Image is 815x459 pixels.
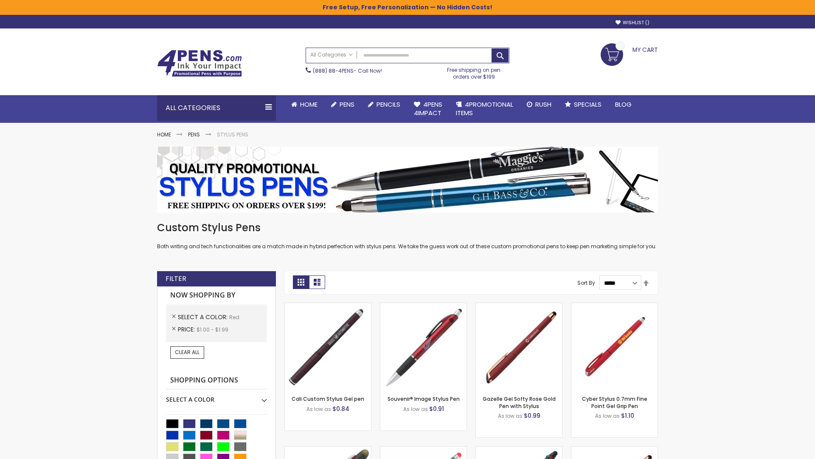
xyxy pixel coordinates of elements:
strong: Now Shopping by [166,286,267,304]
span: Home [300,100,318,109]
span: $0.99 [524,411,540,420]
a: Home [157,131,171,138]
a: (888) 88-4PENS [313,67,354,74]
strong: Grid [293,275,309,289]
a: Gazelle Gel Softy Rose Gold Pen with Stylus [483,395,556,409]
a: Cyber Stylus 0.7mm Fine Point Gel Grip Pen [582,395,647,409]
span: Pencils [377,100,400,109]
span: Select A Color [178,313,229,321]
img: Cali Custom Stylus Gel pen-Red [285,303,371,389]
span: Clear All [175,348,200,356]
a: Islander Softy Gel with Stylus - ColorJet Imprint-Red [380,446,467,453]
span: $0.91 [429,405,444,413]
span: As low as [498,412,523,419]
h1: Custom Stylus Pens [157,221,658,235]
span: $0.84 [332,405,349,413]
div: Select A Color [166,389,267,404]
a: Gazelle Gel Softy Rose Gold Pen with Stylus - ColorJet-Red [571,446,658,453]
a: 4PROMOTIONALITEMS [449,95,520,123]
img: Souvenir® Image Stylus Pen-Red [380,303,467,389]
a: Rush [520,95,558,114]
a: Gazelle Gel Softy Rose Gold Pen with Stylus-Red [476,303,562,310]
a: Home [284,95,324,114]
a: Specials [558,95,608,114]
span: 4PROMOTIONAL ITEMS [456,100,513,117]
span: $1.00 - $1.99 [197,326,228,333]
span: As low as [595,412,620,419]
a: 4Pens4impact [407,95,449,123]
span: Blog [615,100,632,109]
img: 4Pens Custom Pens and Promotional Products [157,50,242,77]
span: $1.10 [621,411,634,420]
span: - Call Now! [313,67,382,74]
strong: Stylus Pens [217,131,248,138]
a: Cyber Stylus 0.7mm Fine Point Gel Grip Pen-Red [571,303,658,310]
div: Both writing and tech functionalities are a match made in hybrid perfection with stylus pens. We ... [157,221,658,250]
div: Free shipping on pen orders over $199 [438,63,510,80]
span: Price [178,325,197,334]
span: All Categories [310,51,353,58]
img: Gazelle Gel Softy Rose Gold Pen with Stylus-Red [476,303,562,389]
span: Red [229,314,239,321]
span: As low as [403,405,428,413]
label: Sort By [577,279,595,286]
a: Wishlist [615,20,649,26]
img: Stylus Pens [157,147,658,212]
a: Cali Custom Stylus Gel pen-Red [285,303,371,310]
a: Clear All [170,346,204,358]
a: Pens [324,95,361,114]
a: Pens [188,131,200,138]
a: Souvenir® Jalan Highlighter Stylus Pen Combo-Red [285,446,371,453]
a: Pencils [361,95,407,114]
span: Rush [535,100,551,109]
span: 4Pens 4impact [414,100,442,117]
a: Orbitor 4 Color Assorted Ink Metallic Stylus Pens-Red [476,446,562,453]
a: Souvenir® Image Stylus Pen-Red [380,303,467,310]
div: All Categories [157,95,276,121]
a: All Categories [306,48,357,62]
span: Pens [340,100,354,109]
a: Souvenir® Image Stylus Pen [388,395,460,402]
img: Cyber Stylus 0.7mm Fine Point Gel Grip Pen-Red [571,303,658,389]
a: Blog [608,95,638,114]
a: Cali Custom Stylus Gel pen [292,395,364,402]
span: As low as [306,405,331,413]
strong: Filter [166,274,186,283]
strong: Shopping Options [166,371,267,390]
span: Specials [574,100,601,109]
